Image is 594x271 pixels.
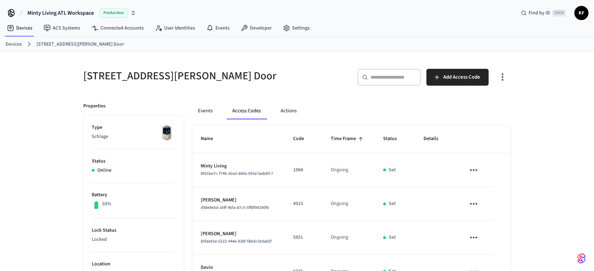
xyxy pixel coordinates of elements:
[293,200,314,207] p: 4923
[92,124,175,131] p: Type
[201,133,222,144] span: Name
[322,187,375,221] td: Ongoing
[92,260,175,268] p: Location
[158,124,175,141] img: Schlage Sense Smart Deadbolt with Camelot Trim, Front
[424,133,447,144] span: Details
[293,133,313,144] span: Code
[201,238,272,244] span: 85fee91e-5222-444e-928f-f8bdc5e3a82f
[235,22,277,34] a: Developer
[575,7,588,19] span: KF
[92,158,175,165] p: Status
[577,253,586,264] img: SeamLogoGradient.69752ec5.svg
[192,103,511,119] div: ant example
[201,230,276,238] p: [PERSON_NAME]
[201,205,269,211] span: d98e9e5d-a5ff-46fa-87c5-5ff8f94290f6
[201,197,276,204] p: [PERSON_NAME]
[322,221,375,255] td: Ongoing
[97,167,111,174] p: Online
[389,234,396,241] p: Set
[443,73,480,82] span: Add Access Code
[426,69,489,86] button: Add Access Code
[92,133,175,140] p: Schlage
[201,171,273,177] span: 8fd1be7c-f74b-42a3-884a-955a7aab8fc7
[293,166,314,174] p: 1984
[529,9,550,16] span: Find by ID
[6,41,22,48] a: Devices
[92,191,175,199] p: Battery
[227,103,266,119] button: Access Codes
[1,22,38,34] a: Devices
[574,6,588,20] button: KF
[277,22,315,34] a: Settings
[83,103,105,110] p: Properties
[99,8,128,18] span: Production
[331,133,365,144] span: Time Frame
[515,7,572,19] div: Find by IDCtrl K
[27,9,94,17] span: Minty Living ATL Workspace
[293,234,314,241] p: 5851
[201,22,235,34] a: Events
[37,41,124,48] a: [STREET_ADDRESS][PERSON_NAME] Door
[275,103,302,119] button: Actions
[383,133,406,144] span: Status
[102,200,111,208] p: 93%
[389,166,396,174] p: Set
[38,22,86,34] a: ACS Systems
[149,22,201,34] a: User Identities
[92,227,175,234] p: Lock Status
[86,22,149,34] a: Connected Accounts
[389,200,396,207] p: Set
[92,236,175,243] p: Locked
[83,69,293,83] h5: [STREET_ADDRESS][PERSON_NAME] Door
[201,163,276,170] p: Minty Living
[322,153,375,187] td: Ongoing
[192,103,218,119] button: Events
[552,9,566,16] span: Ctrl K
